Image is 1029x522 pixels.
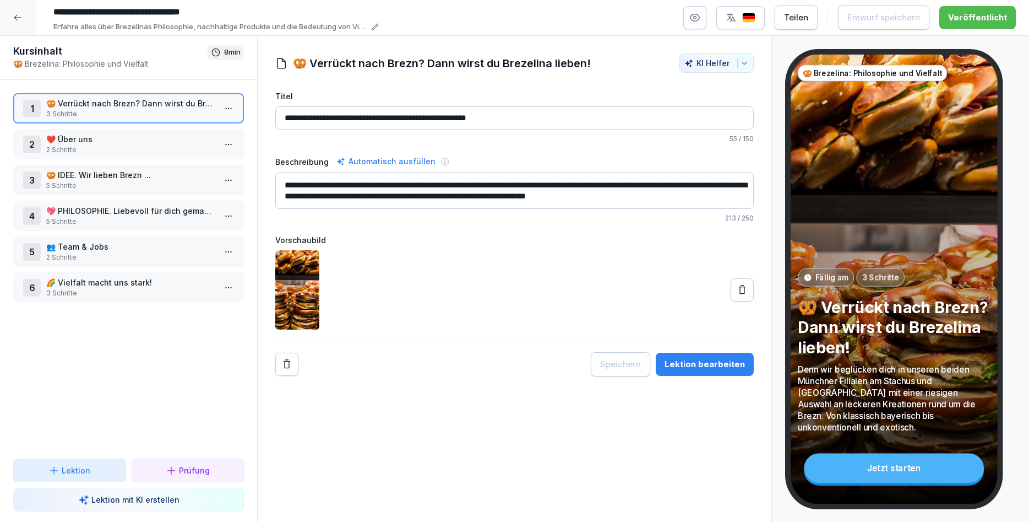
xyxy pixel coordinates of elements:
p: 🥨 IDEE. Wir lieben Brezn ... [46,169,215,181]
div: 3 [23,171,41,189]
p: 2 Schritte [46,252,215,262]
p: Prüfung [179,465,210,476]
p: Lektion [62,465,90,476]
div: 4 [23,207,41,225]
button: Veröffentlicht [939,6,1016,29]
label: Beschreibung [275,156,329,168]
p: 5 Schritte [46,181,215,191]
div: 4💖 PHILOSOPHIE. Liebevoll für dich gemacht.5 Schritte [13,201,244,231]
div: Automatisch ausfüllen [334,155,438,168]
img: p5sxfwglv8kq0db8t9omnz41.png [275,250,319,330]
div: 6🌈 Vielfalt macht uns stark!3 Schritte [13,272,244,303]
label: Vorschaubild [275,234,754,246]
div: Jetzt starten [804,453,984,483]
p: 2 Schritte [46,145,215,155]
p: 5 Schritte [46,217,215,227]
div: 5 [23,243,41,261]
p: Lektion mit KI erstellen [91,494,179,505]
button: Lektion mit KI erstellen [13,488,244,512]
p: 👥 Team & Jobs [46,241,215,252]
button: Entwurf speichern [838,6,929,30]
div: KI Helfer [684,58,749,68]
span: 213 [725,214,736,222]
p: 🥨 Verrückt nach Brezn? Dann wirst du Brezelina lieben! [46,98,215,109]
img: de.svg [742,13,755,23]
button: Lektion [13,459,126,482]
p: ❤️ Über uns [46,133,215,145]
button: Remove [275,353,298,376]
span: 55 [729,134,737,143]
p: 8 min [224,47,241,58]
p: 🥨 Brezelina: Philosophie und Vielfalt [802,68,942,79]
label: Titel [275,90,754,102]
button: Prüfung [132,459,244,482]
h1: Kursinhalt [13,45,208,58]
div: 1 [23,100,41,117]
div: Veröffentlicht [948,12,1007,24]
p: 🌈 Vielfalt macht uns stark! [46,277,215,288]
h1: 🥨 Verrückt nach Brezn? Dann wirst du Brezelina lieben! [293,55,591,72]
p: 3 Schritte [862,272,899,283]
button: Lektion bearbeiten [656,353,754,376]
p: Erfahre alles über Brezelinas Philosophie, nachhaltige Produkte und die Bedeutung von Vielfalt im... [53,21,368,33]
div: Teilen [784,12,808,24]
div: Entwurf speichern [847,12,920,24]
p: Denn wir beglücken dich in unseren beiden Münchner Filialen am Stachus und [GEOGRAPHIC_DATA] mit ... [798,364,990,433]
div: 2 [23,136,41,153]
p: 💖 PHILOSOPHIE. Liebevoll für dich gemacht. [46,205,215,217]
div: 5👥 Team & Jobs2 Schritte [13,236,244,267]
div: 6 [23,279,41,297]
button: Speichern [591,352,650,376]
p: 🥨 Verrückt nach Brezn? Dann wirst du Brezelina lieben! [798,297,990,357]
div: 3🥨 IDEE. Wir lieben Brezn ...5 Schritte [13,165,244,195]
button: KI Helfer [679,53,754,73]
p: Fällig am [815,272,848,283]
div: 1🥨 Verrückt nach Brezn? Dann wirst du Brezelina lieben!3 Schritte [13,93,244,123]
div: Lektion bearbeiten [665,358,745,370]
p: 3 Schritte [46,109,215,119]
p: 3 Schritte [46,288,215,298]
p: / 150 [275,134,754,144]
button: Teilen [775,6,818,30]
p: / 250 [275,213,754,223]
div: 2❤️ Über uns2 Schritte [13,129,244,159]
p: 🥨 Brezelina: Philosophie und Vielfalt [13,58,208,69]
div: Speichern [600,358,641,370]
